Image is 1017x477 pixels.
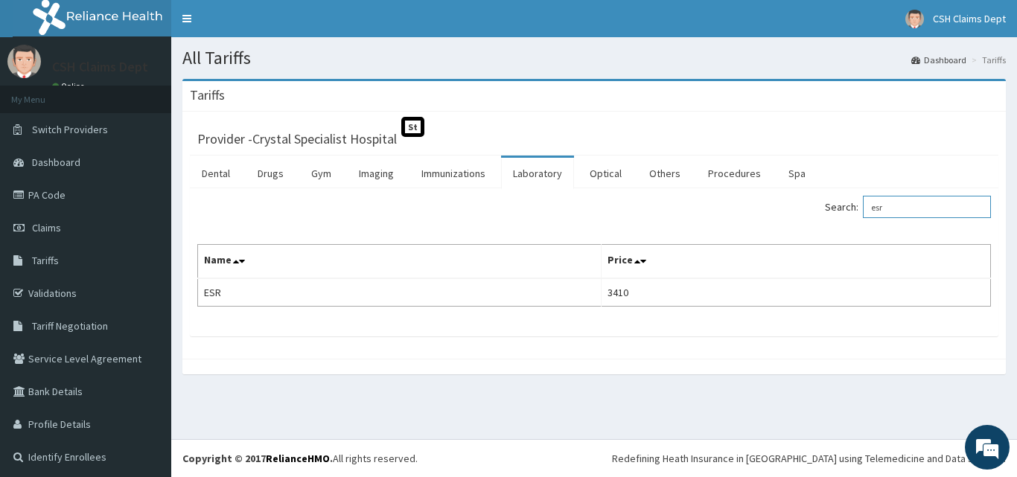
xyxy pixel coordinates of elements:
textarea: Type your message and hit 'Enter' [7,318,284,371]
p: CSH Claims Dept [52,60,148,74]
a: Laboratory [501,158,574,189]
a: Optical [578,158,634,189]
a: Gym [299,158,343,189]
span: Tariff Negotiation [32,319,108,333]
h3: Provider - Crystal Specialist Hospital [197,132,397,146]
strong: Copyright © 2017 . [182,452,333,465]
div: Redefining Heath Insurance in [GEOGRAPHIC_DATA] using Telemedicine and Data Science! [612,451,1006,466]
a: Immunizations [409,158,497,189]
h3: Tariffs [190,89,225,102]
label: Search: [825,196,991,218]
a: Spa [777,158,817,189]
div: Chat with us now [77,83,250,103]
td: ESR [198,278,602,307]
input: Search: [863,196,991,218]
td: 3410 [602,278,991,307]
div: Minimize live chat window [244,7,280,43]
span: CSH Claims Dept [933,12,1006,25]
span: Claims [32,221,61,234]
span: Dashboard [32,156,80,169]
a: RelianceHMO [266,452,330,465]
a: Online [52,81,88,92]
img: d_794563401_company_1708531726252_794563401 [28,74,60,112]
a: Procedures [696,158,773,189]
h1: All Tariffs [182,48,1006,68]
th: Name [198,245,602,279]
span: Switch Providers [32,123,108,136]
a: Dental [190,158,242,189]
footer: All rights reserved. [171,439,1017,477]
th: Price [602,245,991,279]
a: Drugs [246,158,296,189]
span: Tariffs [32,254,59,267]
a: Imaging [347,158,406,189]
img: User Image [905,10,924,28]
span: St [401,117,424,137]
a: Dashboard [911,54,966,66]
span: We're online! [86,144,205,294]
a: Others [637,158,692,189]
li: Tariffs [968,54,1006,66]
img: User Image [7,45,41,78]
